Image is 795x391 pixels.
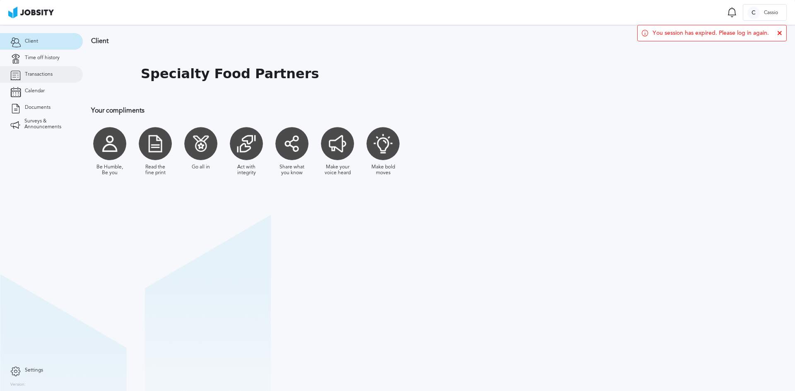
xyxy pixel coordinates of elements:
[747,7,760,19] div: C
[653,30,769,36] span: You session has expired. Please log in again.
[91,107,540,114] h3: Your compliments
[8,7,54,18] img: ab4bad089aa723f57921c736e9817d99.png
[25,88,45,94] span: Calendar
[25,55,60,61] span: Time off history
[232,164,261,176] div: Act with integrity
[95,164,124,176] div: Be Humble, Be you
[141,66,319,82] h1: Specialty Food Partners
[10,382,26,387] label: Version:
[25,367,43,373] span: Settings
[141,164,170,176] div: Read the fine print
[743,4,787,21] button: CCassio
[277,164,306,176] div: Share what you know
[323,164,352,176] div: Make your voice heard
[192,164,210,170] div: Go all in
[25,105,51,110] span: Documents
[25,72,53,77] span: Transactions
[91,37,540,45] h3: Client
[369,164,397,176] div: Make bold moves
[760,10,782,16] span: Cassio
[25,38,38,44] span: Client
[24,118,72,130] span: Surveys & Announcements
